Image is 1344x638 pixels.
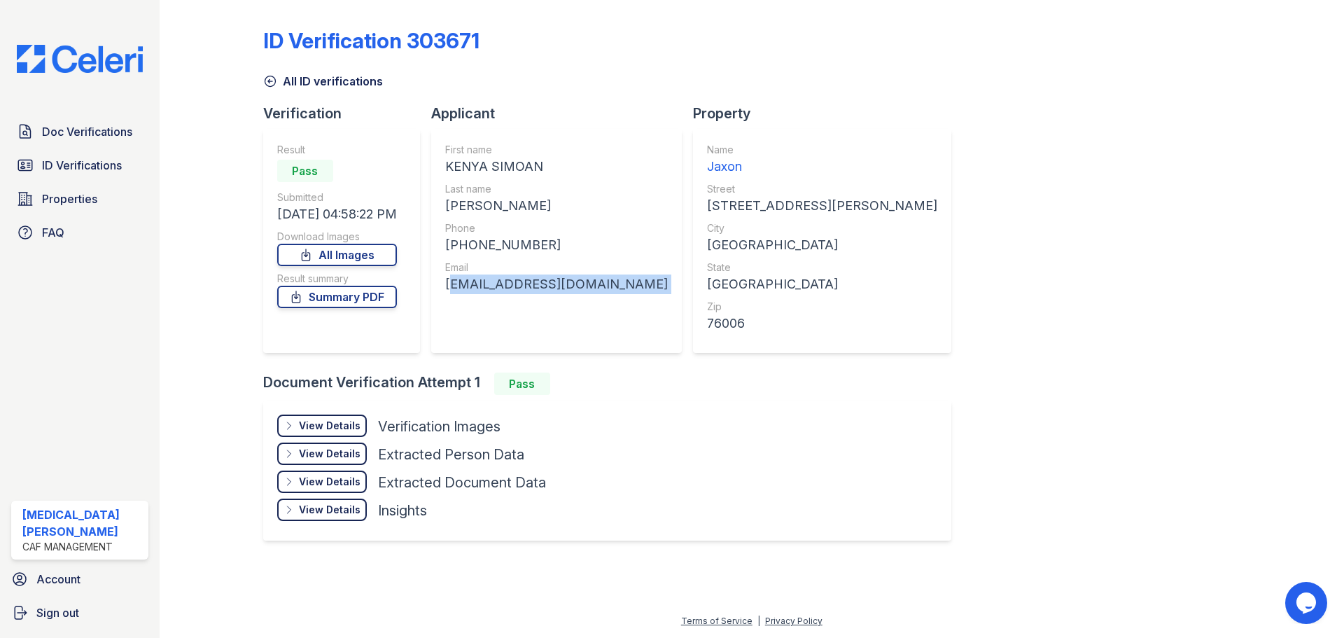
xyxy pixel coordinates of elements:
div: CAF Management [22,540,143,554]
div: Email [445,261,668,275]
div: [DATE] 04:58:22 PM [277,204,397,224]
a: FAQ [11,219,148,247]
div: Verification Images [378,417,500,436]
a: Name Jaxon [707,143,937,176]
div: Download Images [277,230,397,244]
div: View Details [299,475,360,489]
a: ID Verifications [11,151,148,179]
div: Street [707,182,937,196]
div: Result [277,143,397,157]
div: Insights [378,501,427,520]
div: Document Verification Attempt 1 [263,373,962,395]
a: All ID verifications [263,73,383,90]
a: Terms of Service [681,616,752,626]
div: [MEDICAL_DATA][PERSON_NAME] [22,506,143,540]
img: CE_Logo_Blue-a8612792a0a2168367f1c8372b55b34899dd931a85d93a1a3d3e32e68fde9ad4.png [6,45,154,73]
div: Extracted Document Data [378,473,546,492]
div: Verification [263,104,431,123]
a: Doc Verifications [11,118,148,146]
div: | [757,616,760,626]
span: Account [36,571,80,588]
div: First name [445,143,668,157]
div: Zip [707,300,937,314]
div: ID Verification 303671 [263,28,479,53]
div: [PHONE_NUMBER] [445,235,668,255]
div: 76006 [707,314,937,333]
span: ID Verifications [42,157,122,174]
a: Summary PDF [277,286,397,308]
div: Extracted Person Data [378,445,524,464]
a: Sign out [6,599,154,627]
span: FAQ [42,224,64,241]
span: Doc Verifications [42,123,132,140]
div: Last name [445,182,668,196]
div: Submitted [277,190,397,204]
div: [EMAIL_ADDRESS][DOMAIN_NAME] [445,275,668,294]
div: Property [693,104,962,123]
div: Pass [494,373,550,395]
div: [GEOGRAPHIC_DATA] [707,275,937,294]
div: [PERSON_NAME] [445,196,668,216]
div: City [707,221,937,235]
div: KENYA SIMOAN [445,157,668,176]
div: View Details [299,503,360,517]
div: Result summary [277,272,397,286]
span: Sign out [36,604,79,621]
div: Pass [277,160,333,182]
a: Privacy Policy [765,616,822,626]
div: Phone [445,221,668,235]
div: Applicant [431,104,693,123]
iframe: chat widget [1285,582,1330,624]
a: Properties [11,185,148,213]
div: View Details [299,419,360,433]
div: State [707,261,937,275]
div: [STREET_ADDRESS][PERSON_NAME] [707,196,937,216]
a: All Images [277,244,397,266]
span: Properties [42,190,97,207]
div: Name [707,143,937,157]
div: Jaxon [707,157,937,176]
div: [GEOGRAPHIC_DATA] [707,235,937,255]
div: View Details [299,447,360,461]
a: Account [6,565,154,593]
